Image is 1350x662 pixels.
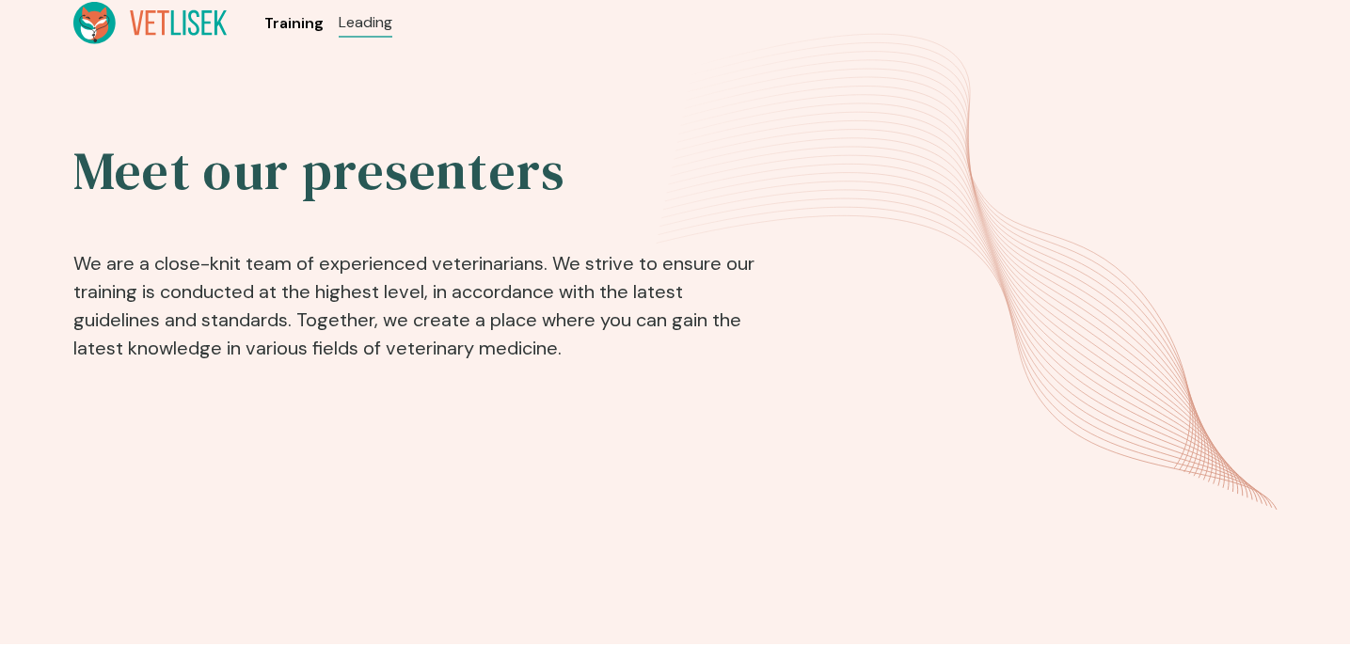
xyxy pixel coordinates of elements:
[264,12,324,35] a: Training
[73,134,565,207] font: Meet our presenters
[339,11,392,34] a: Leading
[73,251,754,360] font: We are a close-knit team of experienced veterinarians. We strive to ensure our training is conduc...
[339,12,392,32] font: Leading
[264,13,324,33] font: Training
